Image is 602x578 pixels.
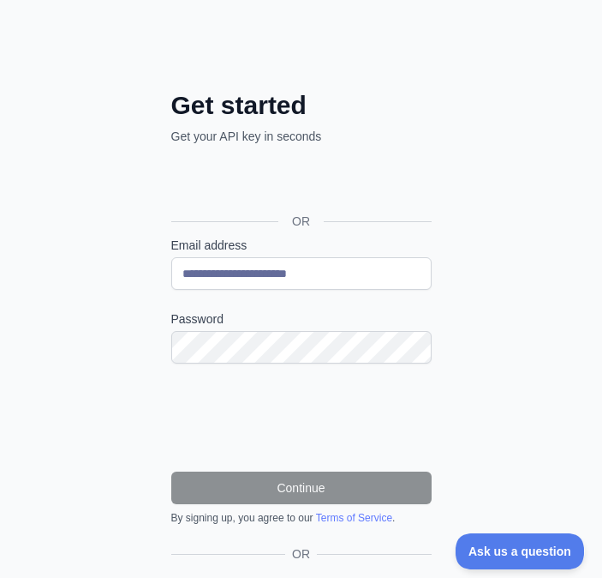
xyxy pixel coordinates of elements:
[456,533,585,569] iframe: Toggle Customer Support
[171,511,432,525] div: By signing up, you agree to our .
[171,384,432,451] iframe: reCAPTCHA
[171,90,432,121] h2: Get started
[163,164,437,202] iframe: Sign in with Google Button
[171,237,432,254] label: Email address
[171,128,432,145] p: Get your API key in seconds
[316,512,392,524] a: Terms of Service
[278,213,324,230] span: OR
[171,310,432,328] label: Password
[171,472,432,504] button: Continue
[285,545,317,563] span: OR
